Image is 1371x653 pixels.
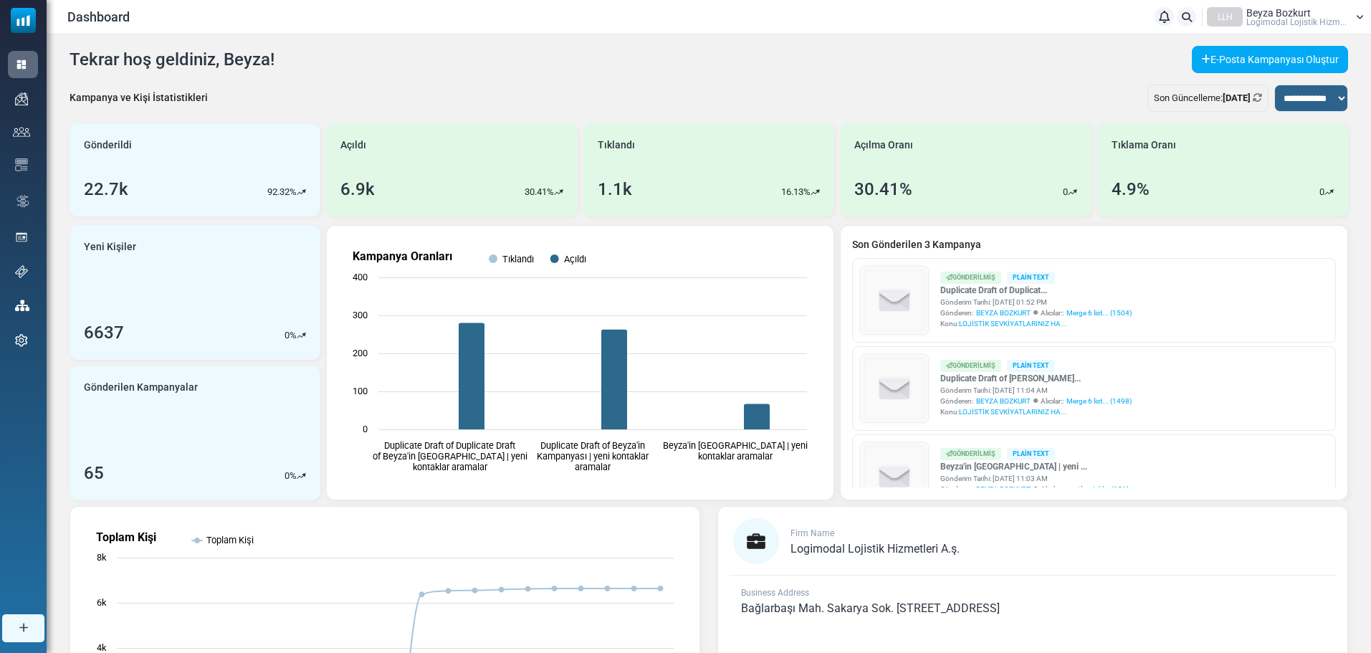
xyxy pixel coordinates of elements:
a: Merge 6 list... (1498) [1066,396,1132,406]
a: Refresh Stats [1253,92,1262,103]
p: 30.41% [525,185,554,199]
text: Açıldı [564,254,586,264]
img: dashboard-icon-active.svg [15,58,28,71]
text: Toplam Kişi [206,535,254,545]
text: Beyza'in [GEOGRAPHIC_DATA] | yeni kontaklar aramalar [664,440,808,462]
text: Tıklandı [502,254,534,264]
text: 100 [353,386,368,396]
div: Gönderilmiş [940,272,1001,284]
div: 4.9% [1112,176,1150,202]
div: Plain Text [1007,360,1055,372]
text: 400 [353,272,368,282]
a: yeni kontakl... (121) [1066,484,1129,495]
a: Duplicate Draft of [PERSON_NAME]... [940,372,1132,385]
span: BEYZA BOZKURT [976,396,1031,406]
div: 30.41% [854,176,912,202]
span: Business Address [741,588,809,598]
div: Gönderim Tarihi: [DATE] 11:04 AM [940,385,1132,396]
span: Logi̇modal Loji̇sti̇k Hi̇zm... [1246,18,1347,27]
a: Yeni Kişiler 6637 0% [70,225,320,360]
span: Yeni Kişiler [84,239,136,254]
p: 0 [285,469,290,483]
div: Gönderen: Alıcılar:: [940,308,1132,318]
div: 6637 [84,320,124,345]
img: landing_pages.svg [15,231,28,244]
div: Gönderilmiş [940,360,1001,372]
span: Dashboard [67,7,130,27]
div: Gönderilmiş [940,448,1001,460]
span: Bağlarbaşı Mah. Sakarya Sok. [STREET_ADDRESS] [741,601,1000,615]
div: Gönderen: Alıcılar:: [940,484,1129,495]
span: Beyza Bozkurt [1246,8,1311,18]
text: Duplicate Draft of Beyza'in Kampanyası | yeni kontaklar aramalar [537,440,649,472]
img: mailsoftly_icon_blue_white.svg [11,8,36,33]
a: Duplicate Draft of Duplicat... [940,284,1132,297]
text: 6k [97,597,107,608]
span: Firm Name [790,528,834,538]
img: settings-icon.svg [15,334,28,347]
span: Tıklandı [598,138,635,153]
span: LOJİSTİK SEVKİYATLARINIZ HA... [959,408,1067,416]
a: Logi̇modal Loji̇sti̇k Hi̇zmetleri̇ A.ş. [790,543,960,555]
div: Konu: [940,406,1132,417]
text: 8k [97,552,107,563]
img: contacts-icon.svg [13,127,30,137]
div: LLH [1207,7,1243,27]
text: Duplicate Draft of Duplicate Draft of Beyza'in [GEOGRAPHIC_DATA] | yeni kontaklar aramalar [373,440,527,472]
span: BEYZA BOZKURT [976,308,1031,318]
img: empty-draft-icon2.svg [861,444,928,510]
span: Açıldı [340,138,366,153]
div: % [285,328,306,343]
div: % [285,469,306,483]
img: workflow.svg [15,193,31,209]
p: 92.32% [267,185,297,199]
img: empty-draft-icon2.svg [861,267,928,334]
div: 65 [84,460,104,486]
span: Tıklama Oranı [1112,138,1176,153]
span: LOJİSTİK SEVKİYATLARINIZ HA... [959,320,1067,328]
p: 0 [1319,185,1324,199]
span: Gönderilen Kampanyalar [84,380,198,395]
div: 1.1k [598,176,632,202]
img: empty-draft-icon2.svg [861,356,928,422]
div: 22.7k [84,176,128,202]
div: Gönderim Tarihi: [DATE] 01:52 PM [940,297,1132,308]
div: Gönderen: Alıcılar:: [940,396,1132,406]
b: [DATE] [1223,92,1251,103]
p: 16.13% [781,185,811,199]
img: email-templates-icon.svg [15,158,28,171]
div: Plain Text [1007,448,1055,460]
div: Son Güncelleme: [1147,85,1269,112]
text: 300 [353,310,368,320]
img: support-icon.svg [15,265,28,278]
svg: Kampanya Oranları [338,237,821,488]
div: Kampanya ve Kişi İstatistikleri [70,90,208,105]
div: Gönderim Tarihi: [DATE] 11:03 AM [940,473,1129,484]
div: 6.9k [340,176,375,202]
text: 200 [353,348,368,358]
img: campaigns-icon.png [15,92,28,105]
span: BEYZA BOZKURT [976,484,1031,495]
span: Açılma Oranı [854,138,913,153]
a: LLH Beyza Bozkurt Logi̇modal Loji̇sti̇k Hi̇zm... [1207,7,1364,27]
p: 0 [1063,185,1068,199]
a: Beyza'in [GEOGRAPHIC_DATA] | yeni ... [940,460,1129,473]
text: Toplam Kişi [96,530,156,544]
text: Kampanya Oranları [353,249,452,263]
div: Konu: [940,318,1132,329]
span: Logi̇modal Loji̇sti̇k Hi̇zmetleri̇ A.ş. [790,542,960,556]
a: E-Posta Kampanyası Oluştur [1192,46,1348,73]
a: Son Gönderilen 3 Kampanya [852,237,1336,252]
span: Gönderildi [84,138,132,153]
text: 4k [97,642,107,653]
h4: Tekrar hoş geldiniz, Beyza! [70,49,274,70]
text: 0 [363,424,368,434]
div: Plain Text [1007,272,1055,284]
p: 0 [285,328,290,343]
a: Merge 6 list... (1504) [1066,308,1132,318]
